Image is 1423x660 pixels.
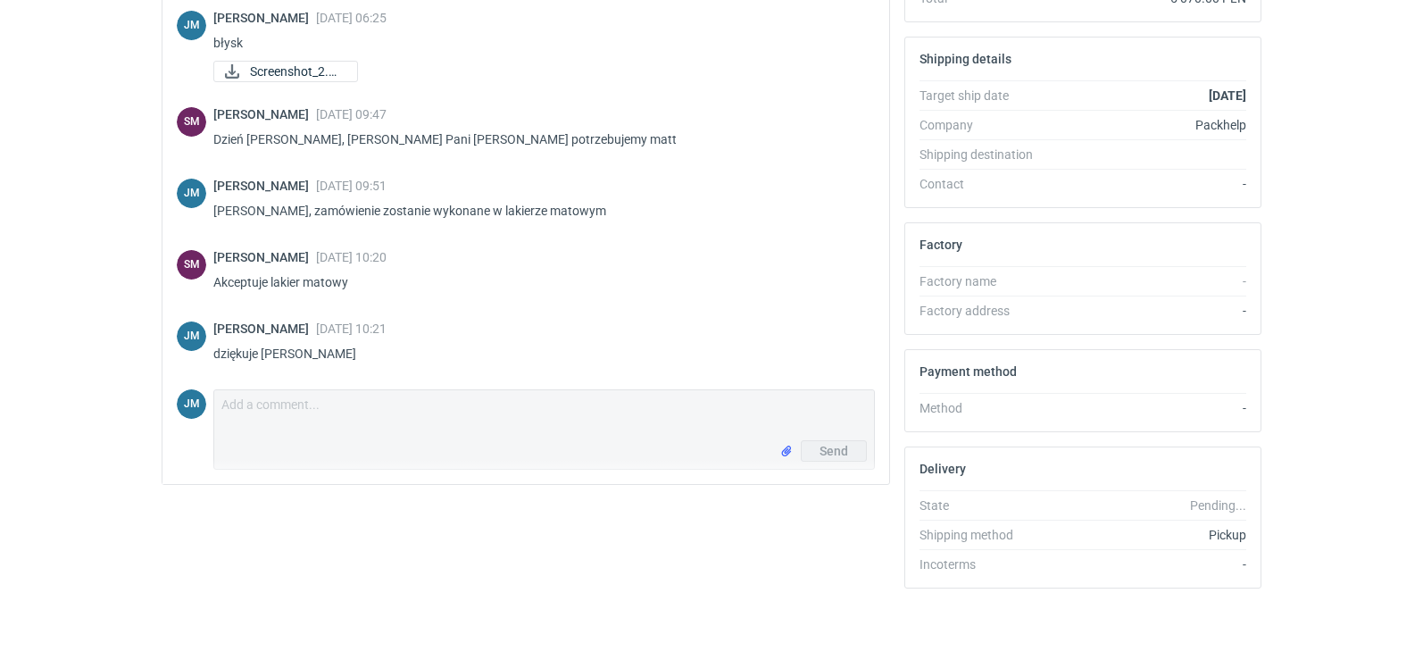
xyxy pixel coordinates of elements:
span: [PERSON_NAME] [213,250,316,264]
span: [DATE] 10:21 [316,322,387,336]
h2: Factory [920,238,962,252]
figcaption: JM [177,322,206,351]
span: Screenshot_2.png [250,62,343,81]
span: [PERSON_NAME] [213,11,316,25]
span: Send [820,445,848,457]
span: [DATE] 09:51 [316,179,387,193]
p: [PERSON_NAME], zamówienie zostanie wykonane w lakierze matowym [213,200,861,221]
span: [DATE] 06:25 [316,11,387,25]
em: Pending... [1190,498,1246,513]
span: [PERSON_NAME] [213,179,316,193]
span: [DATE] 10:20 [316,250,387,264]
h2: Payment method [920,364,1017,379]
div: Factory name [920,272,1050,290]
p: Dzień [PERSON_NAME], [PERSON_NAME] Pani [PERSON_NAME] potrzebujemy matt [213,129,861,150]
button: Send [801,440,867,462]
div: Factory address [920,302,1050,320]
div: Target ship date [920,87,1050,104]
div: Packhelp [1050,116,1246,134]
div: - [1050,272,1246,290]
figcaption: SM [177,250,206,280]
figcaption: JM [177,179,206,208]
div: Method [920,399,1050,417]
div: Shipping method [920,526,1050,544]
div: Company [920,116,1050,134]
span: [DATE] 09:47 [316,107,387,121]
div: - [1050,302,1246,320]
div: Joanna Myślak [177,179,206,208]
figcaption: SM [177,107,206,137]
div: - [1050,556,1246,573]
a: Screenshot_2.png [213,61,358,82]
div: Contact [920,175,1050,193]
div: Incoterms [920,556,1050,573]
div: Sebastian Markut [177,107,206,137]
span: [PERSON_NAME] [213,322,316,336]
p: błysk [213,32,861,54]
h2: Shipping details [920,52,1011,66]
div: Shipping destination [920,146,1050,163]
div: Pickup [1050,526,1246,544]
p: Akceptuje lakier matowy [213,272,861,293]
div: Joanna Myślak [177,11,206,40]
h2: Delivery [920,462,966,476]
figcaption: JM [177,11,206,40]
span: [PERSON_NAME] [213,107,316,121]
div: Sebastian Markut [177,250,206,280]
div: State [920,497,1050,514]
div: - [1050,399,1246,417]
strong: [DATE] [1209,88,1246,103]
div: Joanna Myślak [177,389,206,419]
figcaption: JM [177,389,206,419]
div: Joanna Myślak [177,322,206,351]
p: dziękuje [PERSON_NAME] [213,343,861,364]
div: - [1050,175,1246,193]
